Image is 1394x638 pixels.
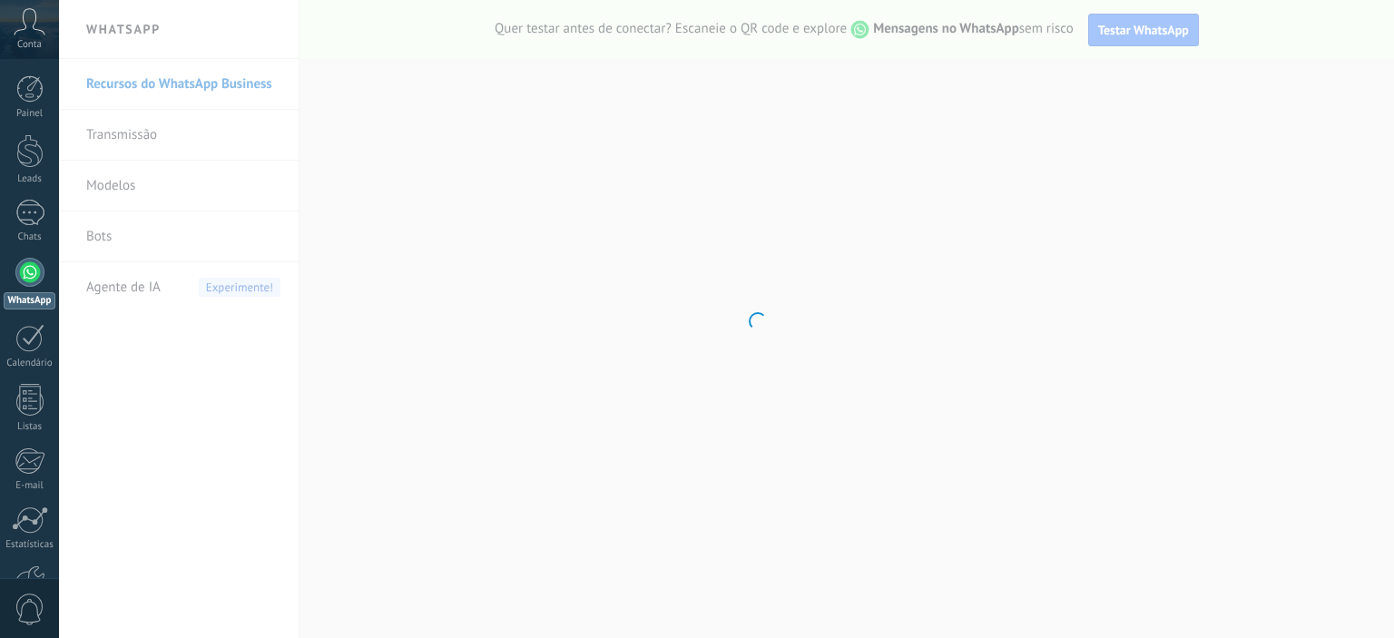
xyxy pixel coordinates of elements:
[4,108,56,120] div: Painel
[4,480,56,492] div: E-mail
[17,39,42,51] span: Conta
[4,539,56,551] div: Estatísticas
[4,292,55,309] div: WhatsApp
[4,421,56,433] div: Listas
[4,358,56,369] div: Calendário
[4,173,56,185] div: Leads
[4,231,56,243] div: Chats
